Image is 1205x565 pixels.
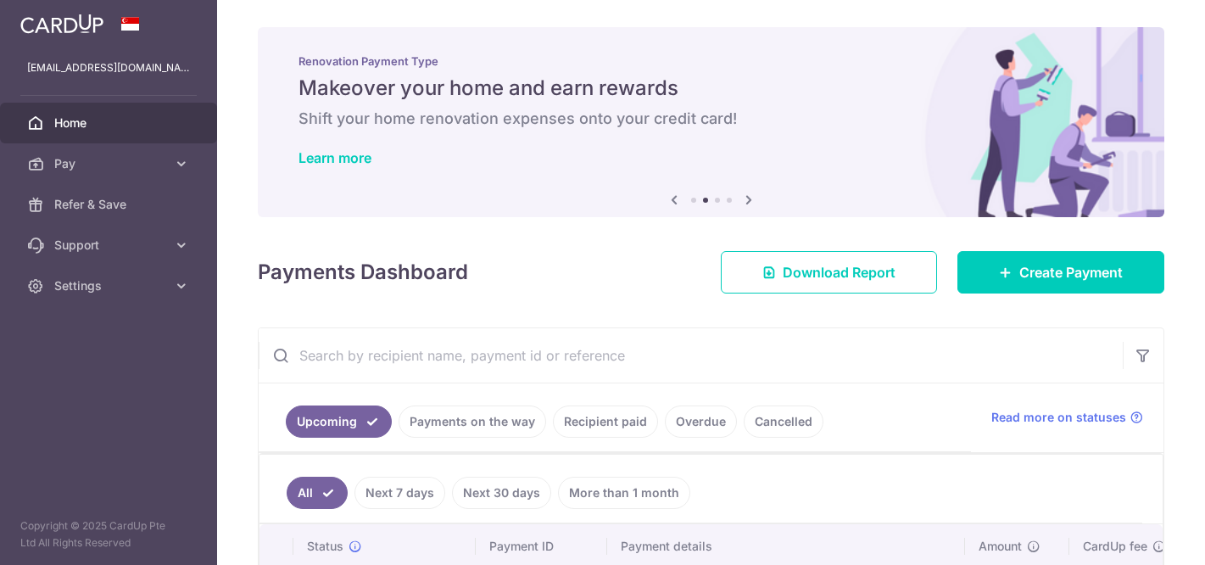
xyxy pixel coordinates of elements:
[298,54,1124,68] p: Renovation Payment Type
[399,406,546,438] a: Payments on the way
[54,237,166,254] span: Support
[298,75,1124,102] h5: Makeover your home and earn rewards
[307,538,343,555] span: Status
[258,257,468,288] h4: Payments Dashboard
[286,406,392,438] a: Upcoming
[298,149,371,166] a: Learn more
[287,477,348,509] a: All
[258,27,1164,217] img: Renovation banner
[54,115,166,131] span: Home
[783,262,895,282] span: Download Report
[1019,262,1123,282] span: Create Payment
[20,14,103,34] img: CardUp
[721,251,937,294] a: Download Report
[979,538,1022,555] span: Amount
[259,328,1123,383] input: Search by recipient name, payment id or reference
[744,406,823,438] a: Cancelled
[957,251,1164,294] a: Create Payment
[991,409,1126,426] span: Read more on statuses
[298,109,1124,129] h6: Shift your home renovation expenses onto your credit card!
[991,409,1143,426] a: Read more on statuses
[665,406,737,438] a: Overdue
[1083,538,1147,555] span: CardUp fee
[452,477,551,509] a: Next 30 days
[1096,514,1188,557] iframe: Opens a widget where you can find more information
[54,155,166,172] span: Pay
[354,477,445,509] a: Next 7 days
[558,477,690,509] a: More than 1 month
[54,277,166,294] span: Settings
[27,59,190,76] p: [EMAIL_ADDRESS][DOMAIN_NAME]
[553,406,658,438] a: Recipient paid
[54,196,166,213] span: Refer & Save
